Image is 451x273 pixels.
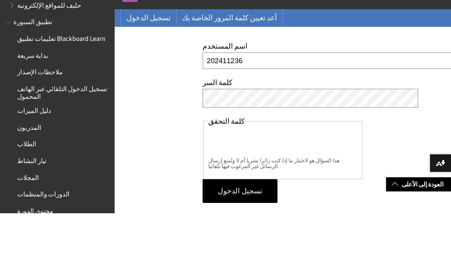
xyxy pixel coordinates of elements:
[5,8,110,21] nav: مخطط الكتاب لقوائم التشغيل
[17,42,80,52] span: حليف لنظام إدارة التعلم
[17,164,51,174] span: دليل الميزات
[121,69,176,87] a: تسجيل الدخول
[203,101,247,110] label: اسم المستخدم
[17,181,41,191] span: المدربون
[17,231,39,241] span: المجلات
[203,239,277,263] input: تسجيل الدخول
[208,217,358,229] div: هذا السؤال هو لاختبار ما إذا كنت زائرا بشريا أم لا ولمنع إرسال الرسائل غير المرغوب فيها تلقائيا.
[17,198,36,208] span: الطلاب
[17,214,47,224] span: تيار النشاط
[176,69,282,87] a: أعد تعيين كلمة المرور الخاصة بك
[17,92,105,102] span: تعليمات تطبيق Blackboard Learn
[122,5,195,20] a: مركزالمساعدة
[5,25,110,72] nav: مخطط الكتاب ل Anthology Ally Help
[17,109,48,119] span: بداية سريعة
[17,126,63,136] span: ملاحظات الإصدار
[208,188,324,217] iframe: إعادة كابتشا
[17,248,70,258] span: الدورات والمنظمات
[17,142,109,160] span: تسجيل الدخول التلقائي عبر الهاتف المحمول
[122,5,170,20] strong: المساعدة
[203,138,232,147] label: كلمة السر
[208,177,245,185] legend: كلمة التحقق
[17,59,81,69] span: حليف للمواقع الإلكترونية
[13,8,50,19] span: قوائم التشغيل
[13,25,29,36] span: حليف
[13,75,52,86] span: تطبيق السبورة
[145,45,157,54] a: منزل
[386,237,451,251] a: العودة إلى الأعلى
